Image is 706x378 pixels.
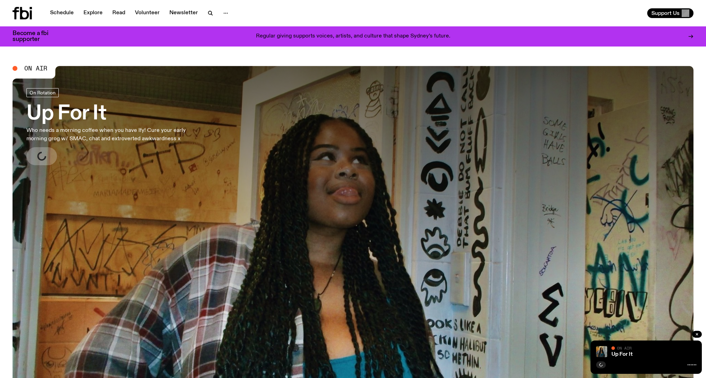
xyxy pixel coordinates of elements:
span: On Air [24,65,47,72]
button: Support Us [647,8,693,18]
h3: Become a fbi supporter [13,31,57,42]
span: On Rotation [30,90,56,95]
p: Who needs a morning coffee when you have Ify! Cure your early morning grog w/ SMAC, chat and extr... [26,126,204,143]
a: Up For It [611,352,633,357]
span: Support Us [651,10,680,16]
p: Regular giving supports voices, artists, and culture that shape Sydney’s future. [256,33,450,40]
h3: Up For It [26,104,204,124]
a: On Rotation [26,88,59,97]
a: Explore [79,8,107,18]
img: Ify - a Brown Skin girl with black braided twists, looking up to the side with her tongue stickin... [596,346,607,357]
span: On Air [617,346,632,350]
a: Schedule [46,8,78,18]
a: Read [108,8,129,18]
a: Up For ItWho needs a morning coffee when you have Ify! Cure your early morning grog w/ SMAC, chat... [26,88,204,165]
a: Volunteer [131,8,164,18]
a: Newsletter [165,8,202,18]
